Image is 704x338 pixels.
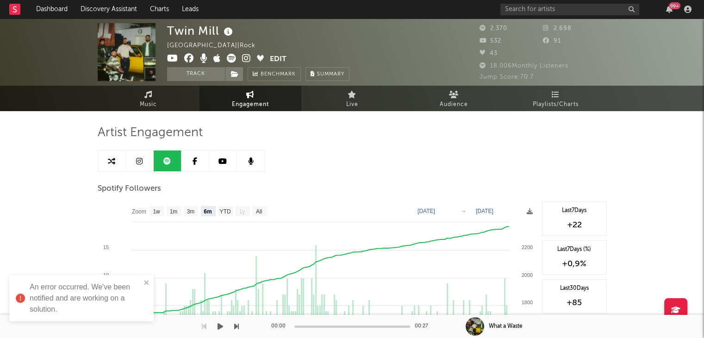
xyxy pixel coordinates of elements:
[169,208,177,215] text: 1m
[153,208,160,215] text: 1w
[666,6,673,13] button: 99+
[98,183,161,194] span: Spotify Followers
[219,208,231,215] text: YTD
[239,208,245,215] text: 1y
[521,244,532,250] text: 2200
[547,284,602,293] div: Last 30 Days
[346,99,358,110] span: Live
[521,272,532,278] text: 2000
[669,2,680,9] div: 99 +
[547,258,602,269] div: +0,9 %
[98,86,199,111] a: Music
[480,50,498,56] span: 43
[98,127,203,138] span: Artist Engagement
[415,321,433,332] div: 00:27
[461,208,466,214] text: →
[547,207,602,215] div: Last 7 Days
[248,67,301,81] a: Benchmark
[270,54,287,65] button: Edit
[543,25,572,31] span: 2.698
[500,4,639,15] input: Search for artists
[317,72,344,77] span: Summary
[476,208,493,214] text: [DATE]
[480,63,568,69] span: 18.006 Monthly Listeners
[533,99,579,110] span: Playlists/Charts
[521,300,532,305] text: 1800
[187,208,194,215] text: 3m
[505,86,607,111] a: Playlists/Charts
[261,69,296,80] span: Benchmark
[255,208,262,215] text: All
[232,99,269,110] span: Engagement
[543,38,561,44] span: 91
[480,38,501,44] span: 532
[305,67,349,81] button: Summary
[204,208,212,215] text: 6m
[167,23,235,38] div: Twin Mill
[301,86,403,111] a: Live
[547,297,602,308] div: +85
[547,219,602,231] div: +22
[140,99,157,110] span: Music
[143,279,150,288] button: close
[417,208,435,214] text: [DATE]
[480,25,507,31] span: 2.370
[132,208,146,215] text: Zoom
[167,40,266,51] div: [GEOGRAPHIC_DATA] | Rock
[547,245,602,254] div: Last 7 Days (%)
[271,321,290,332] div: 00:00
[403,86,505,111] a: Audience
[489,322,523,331] div: What a Waste
[103,272,108,278] text: 10
[30,282,141,315] div: An error occurred. We've been notified and are working on a solution.
[440,99,468,110] span: Audience
[103,244,108,250] text: 15
[167,67,225,81] button: Track
[199,86,301,111] a: Engagement
[480,74,534,80] span: Jump Score: 70.7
